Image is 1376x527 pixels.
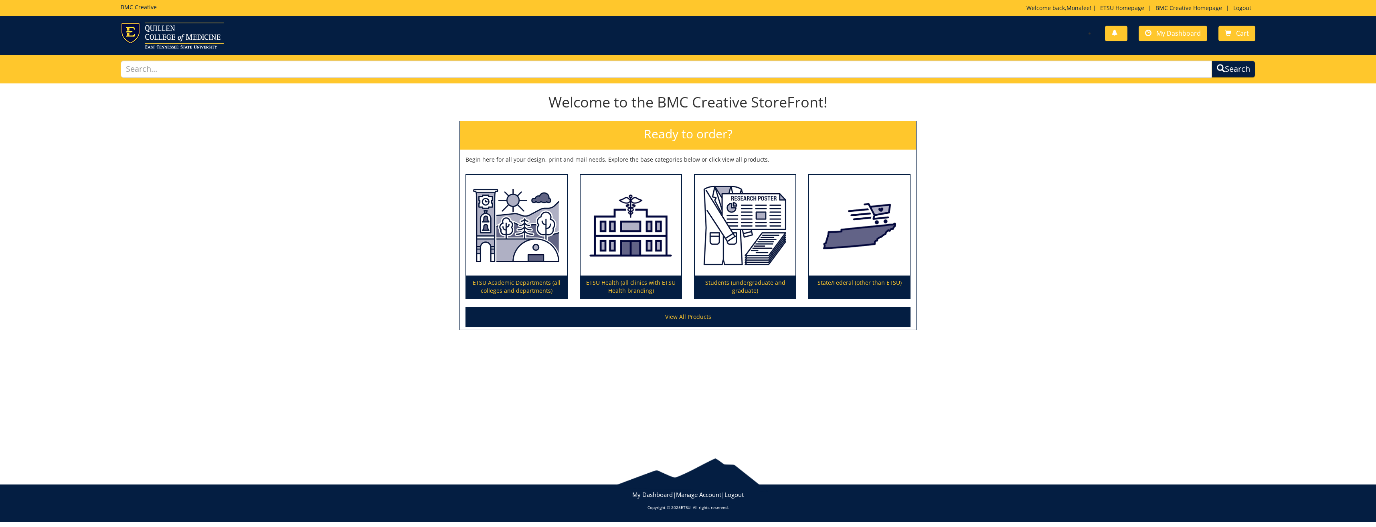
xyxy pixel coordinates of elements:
[1139,26,1207,41] a: My Dashboard
[632,491,673,499] a: My Dashboard
[695,175,795,276] img: Students (undergraduate and graduate)
[1156,29,1201,38] span: My Dashboard
[1066,4,1090,12] a: Monalee
[121,61,1212,78] input: Search...
[466,276,567,298] p: ETSU Academic Departments (all colleges and departments)
[581,276,681,298] p: ETSU Health (all clinics with ETSU Health branding)
[676,491,721,499] a: Manage Account
[809,175,910,298] a: State/Federal (other than ETSU)
[724,491,744,499] a: Logout
[1026,4,1255,12] p: Welcome back, ! | | |
[466,175,567,298] a: ETSU Academic Departments (all colleges and departments)
[466,175,567,276] img: ETSU Academic Departments (all colleges and departments)
[465,307,911,327] a: View All Products
[121,4,157,10] h5: BMC Creative
[1096,4,1148,12] a: ETSU Homepage
[459,94,917,110] h1: Welcome to the BMC Creative StoreFront!
[1212,61,1255,78] button: Search
[809,276,910,298] p: State/Federal (other than ETSU)
[465,156,911,164] p: Begin here for all your design, print and mail needs. Explore the base categories below or click ...
[121,22,224,49] img: ETSU logo
[809,175,910,276] img: State/Federal (other than ETSU)
[695,175,795,298] a: Students (undergraduate and graduate)
[1229,4,1255,12] a: Logout
[1218,26,1255,41] a: Cart
[681,505,690,510] a: ETSU
[460,121,916,150] h2: Ready to order?
[1151,4,1226,12] a: BMC Creative Homepage
[1236,29,1249,38] span: Cart
[581,175,681,298] a: ETSU Health (all clinics with ETSU Health branding)
[581,175,681,276] img: ETSU Health (all clinics with ETSU Health branding)
[695,276,795,298] p: Students (undergraduate and graduate)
